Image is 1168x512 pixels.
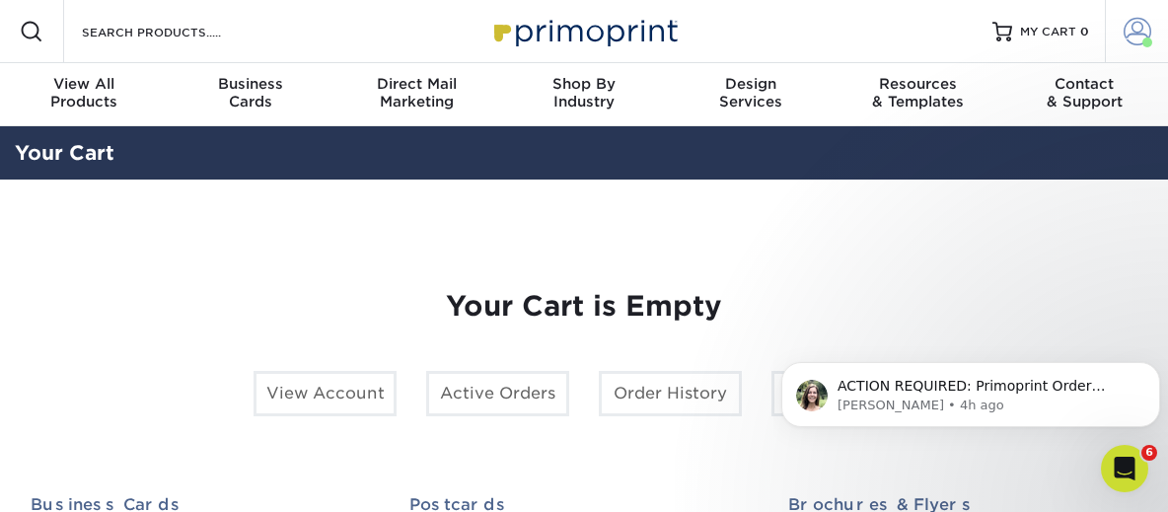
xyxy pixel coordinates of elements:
[835,75,1001,93] span: Resources
[5,452,168,505] iframe: Google Customer Reviews
[31,290,1137,324] h1: Your Cart is Empty
[1141,445,1157,461] span: 6
[485,10,683,52] img: Primoprint
[500,75,667,110] div: Industry
[835,75,1001,110] div: & Templates
[835,63,1001,126] a: Resources& Templates
[167,63,333,126] a: BusinessCards
[599,371,742,416] a: Order History
[15,141,114,165] a: Your Cart
[773,321,1168,459] iframe: Intercom notifications message
[80,20,272,43] input: SEARCH PRODUCTS.....
[333,63,500,126] a: Direct MailMarketing
[1001,63,1168,126] a: Contact& Support
[333,75,500,110] div: Marketing
[1001,75,1168,110] div: & Support
[771,371,914,416] a: Contact Us
[500,75,667,93] span: Shop By
[1080,25,1089,38] span: 0
[1101,445,1148,492] iframe: Intercom live chat
[167,75,333,93] span: Business
[668,75,835,110] div: Services
[1020,24,1076,40] span: MY CART
[426,371,569,416] a: Active Orders
[500,63,667,126] a: Shop ByIndustry
[167,75,333,110] div: Cards
[254,371,397,416] a: View Account
[1001,75,1168,93] span: Contact
[668,75,835,93] span: Design
[668,63,835,126] a: DesignServices
[333,75,500,93] span: Direct Mail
